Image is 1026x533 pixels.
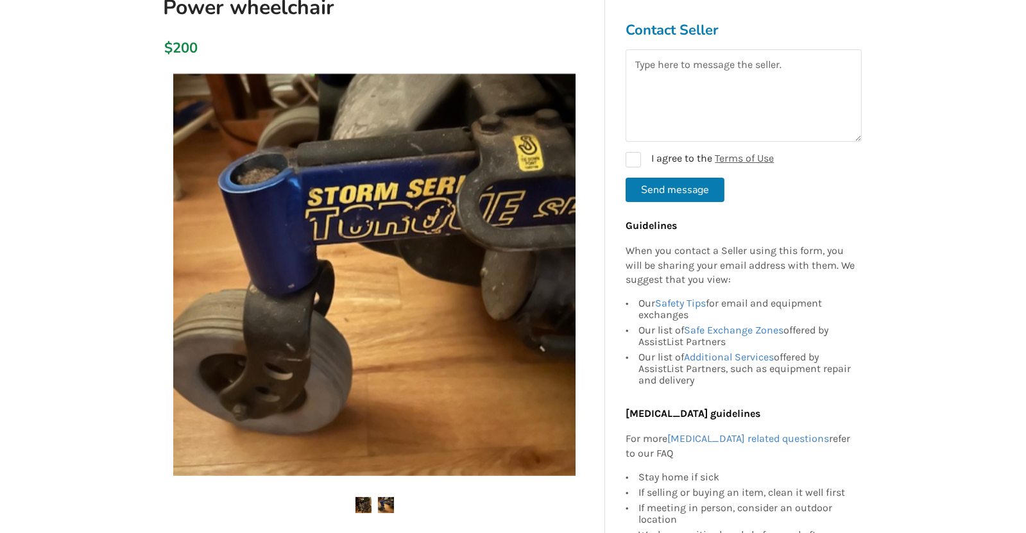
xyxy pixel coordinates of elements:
a: Terms of Use [715,152,774,164]
div: $200 [164,39,171,57]
a: Additional Services [684,351,774,364]
div: If selling or buying an item, clean it well first [638,485,855,500]
div: Our for email and equipment exchanges [638,298,855,323]
b: Guidelines [626,219,677,232]
p: When you contact a Seller using this form, you will be sharing your email address with them. We s... [626,244,855,288]
img: power wheelchair -wheelchair-mobility-burnaby-assistlist-listing [378,497,394,513]
div: Our list of offered by AssistList Partners [638,323,855,350]
h3: Contact Seller [626,21,862,39]
img: power wheelchair -wheelchair-mobility-burnaby-assistlist-listing [173,74,576,476]
div: If meeting in person, consider an outdoor location [638,500,855,527]
a: Safety Tips [655,298,706,310]
img: power wheelchair -wheelchair-mobility-burnaby-assistlist-listing [355,497,372,513]
div: Our list of offered by AssistList Partners, such as equipment repair and delivery [638,350,855,387]
div: Stay home if sick [638,471,855,485]
p: For more refer to our FAQ [626,432,855,461]
b: [MEDICAL_DATA] guidelines [626,408,760,420]
button: Send message [626,178,724,202]
label: I agree to the [626,152,774,167]
a: Safe Exchange Zones [684,325,783,337]
a: [MEDICAL_DATA] related questions [667,432,829,444]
